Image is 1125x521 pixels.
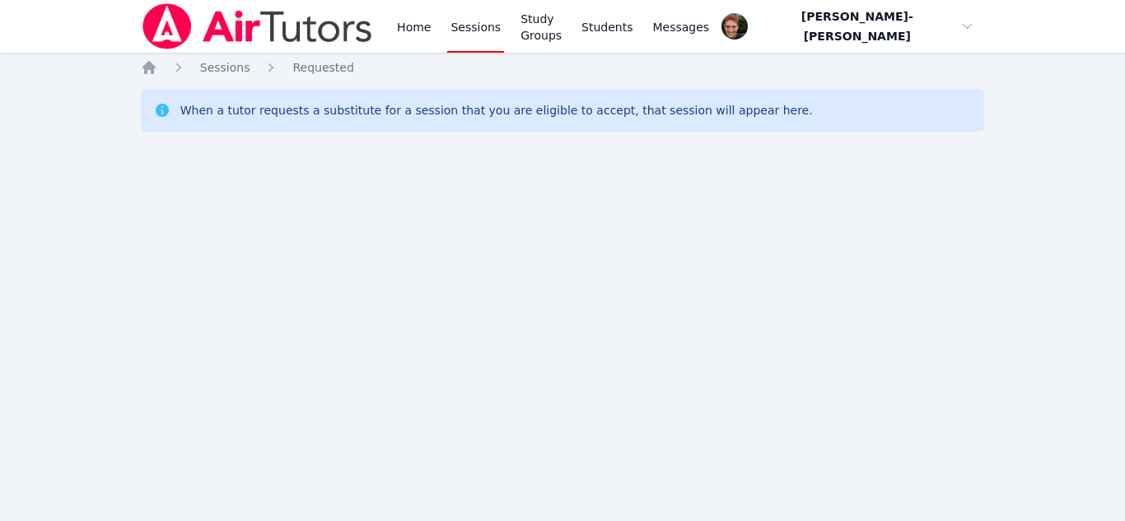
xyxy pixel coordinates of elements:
[141,3,374,49] img: Air Tutors
[292,61,353,74] span: Requested
[200,61,250,74] span: Sessions
[653,19,710,35] span: Messages
[180,102,813,119] div: When a tutor requests a substitute for a session that you are eligible to accept, that session wi...
[200,59,250,76] a: Sessions
[141,59,985,76] nav: Breadcrumb
[292,59,353,76] a: Requested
